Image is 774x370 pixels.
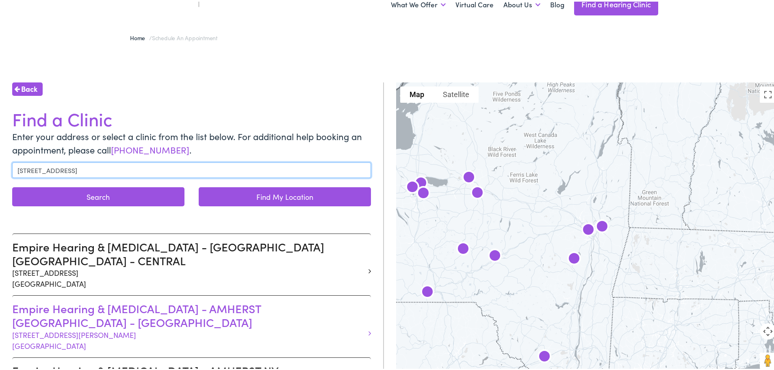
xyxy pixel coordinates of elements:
[12,266,365,288] p: [STREET_ADDRESS] [GEOGRAPHIC_DATA]
[12,238,365,288] a: Empire Hearing & [MEDICAL_DATA] - [GEOGRAPHIC_DATA] [GEOGRAPHIC_DATA] - CENTRAL [STREET_ADDRESS][...
[12,161,371,176] input: Enter a location
[12,81,43,94] a: Back
[199,186,371,205] a: Find My Location
[12,106,371,128] h1: Find a Clinic
[434,85,479,101] button: Show satellite imagery
[12,300,365,349] a: Empire Hearing & [MEDICAL_DATA] - AMHERST [GEOGRAPHIC_DATA] - [GEOGRAPHIC_DATA] [STREET_ADDRESS][...
[12,300,365,327] h3: Empire Hearing & [MEDICAL_DATA] - AMHERST [GEOGRAPHIC_DATA] - [GEOGRAPHIC_DATA]
[12,328,365,350] p: [STREET_ADDRESS][PERSON_NAME] [GEOGRAPHIC_DATA]
[400,85,434,101] button: Show street map
[12,238,365,266] h3: Empire Hearing & [MEDICAL_DATA] - [GEOGRAPHIC_DATA] [GEOGRAPHIC_DATA] - CENTRAL
[130,32,217,40] span: /
[21,82,37,93] span: Back
[152,32,217,40] span: Schedule an Appointment
[111,142,189,154] a: [PHONE_NUMBER]
[12,186,184,205] button: Search
[12,128,371,155] p: Enter your address or select a clinic from the list below. For additional help booking an appoint...
[130,32,149,40] a: Home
